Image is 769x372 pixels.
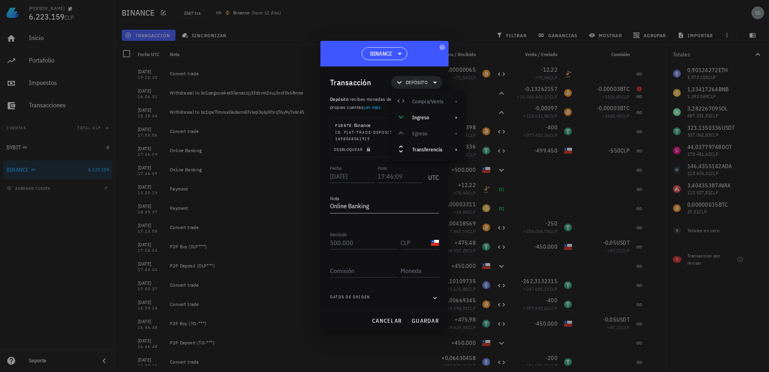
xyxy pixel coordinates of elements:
[330,165,342,171] label: Fecha
[330,231,347,237] label: Recibido
[431,239,439,247] div: CLP-icon
[330,294,370,302] span: Datos de origen
[330,96,348,102] span: Depósito
[364,104,380,110] a: ver más
[335,121,370,129] div: Binance
[334,147,372,152] span: Desbloquear
[368,314,405,328] button: cancelar
[401,236,429,249] input: Moneda
[370,50,393,58] span: BINANCE
[335,129,434,142] div: ID: fiat-trade-deposit|N01632255341421698048061915
[411,317,439,324] span: guardar
[391,110,466,126] div: Ingreso
[372,317,402,324] span: cancelar
[330,76,371,89] div: Transacción
[406,78,428,86] span: Depósito
[330,96,422,110] span: recibes monedas desde una de tus propias cuentas, .
[408,314,442,328] button: guardar
[330,195,339,201] label: Nota
[391,142,466,158] div: Transferencia
[330,95,439,111] p: :
[425,165,439,185] div: UTC
[335,123,354,128] span: Fuente:
[412,147,443,153] div: Transferencia
[330,145,376,153] button: Desbloquear
[412,115,443,121] div: Ingreso
[378,165,387,171] label: Hora
[401,264,437,277] input: Moneda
